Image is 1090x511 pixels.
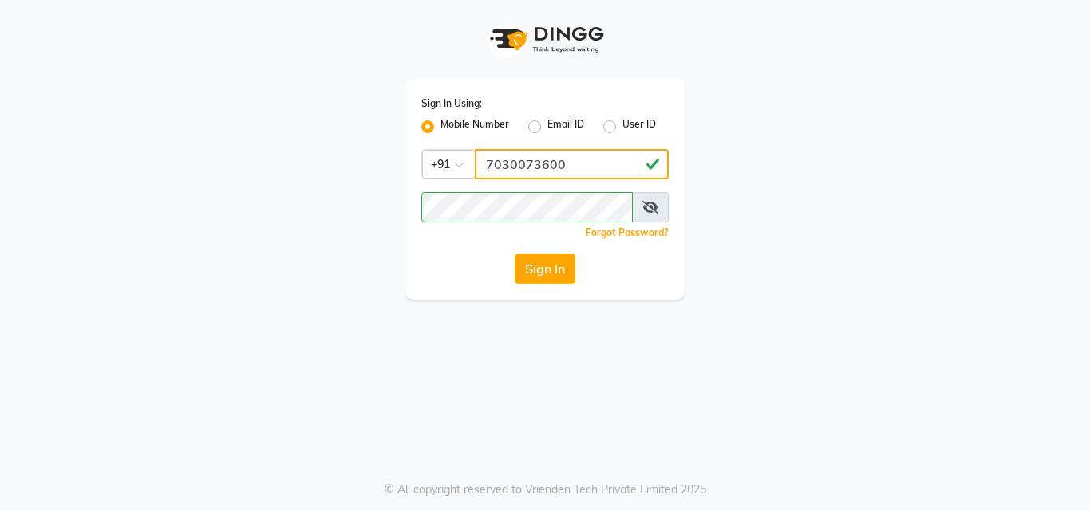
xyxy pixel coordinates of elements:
label: User ID [622,117,656,136]
button: Sign In [515,254,575,284]
input: Username [475,149,669,179]
label: Mobile Number [440,117,509,136]
img: logo1.svg [481,16,609,63]
label: Email ID [547,117,584,136]
a: Forgot Password? [586,226,669,238]
input: Username [421,192,633,222]
label: Sign In Using: [421,96,482,111]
